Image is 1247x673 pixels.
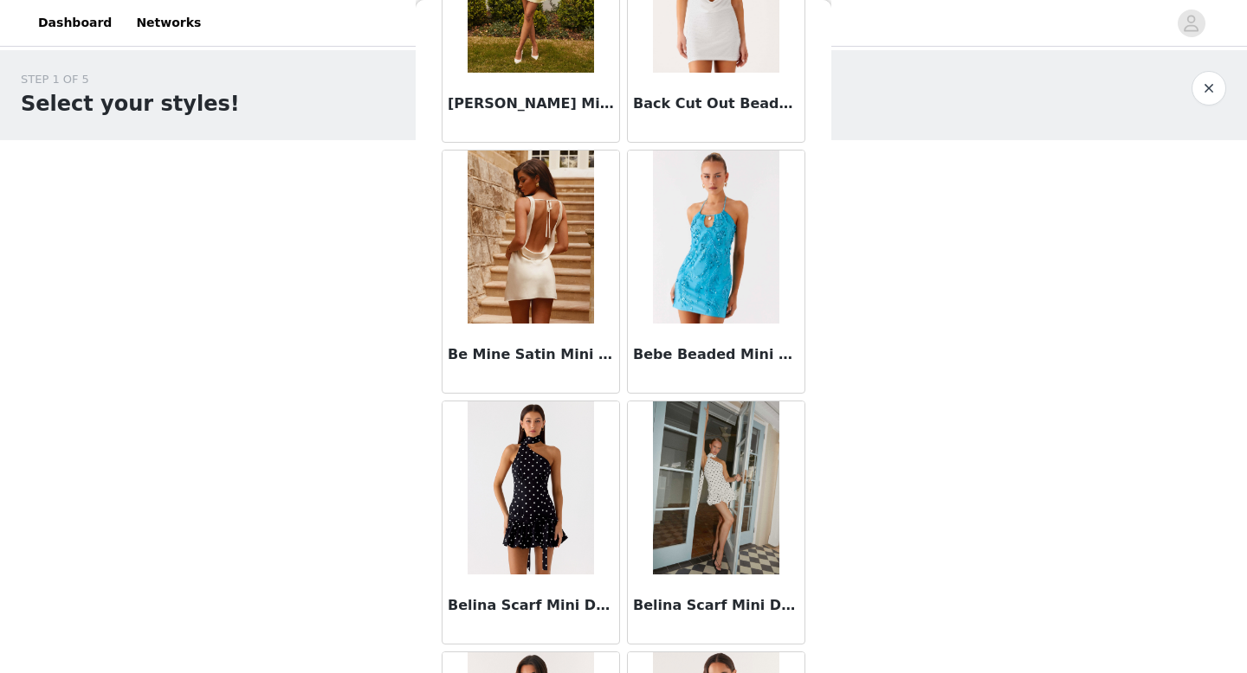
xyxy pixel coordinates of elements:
[28,3,122,42] a: Dashboard
[653,401,779,574] img: Belina Scarf Mini Dress - White Polkadot
[126,3,211,42] a: Networks
[448,595,614,616] h3: Belina Scarf Mini Dress - Black Polkadot
[448,344,614,365] h3: Be Mine Satin Mini Dress - Ivory
[633,595,799,616] h3: Belina Scarf Mini Dress - White Polkadot
[448,93,614,114] h3: [PERSON_NAME] Mini Dress - Yellow
[468,151,593,324] img: Be Mine Satin Mini Dress - Ivory
[468,401,593,574] img: Belina Scarf Mini Dress - Black Polkadot
[21,88,240,119] h1: Select your styles!
[653,151,779,324] img: Bebe Beaded Mini Dress - Royal Blue
[1183,10,1199,37] div: avatar
[633,344,799,365] h3: Bebe Beaded Mini Dress - Royal Blue
[633,93,799,114] h3: Back Cut Out Beaded Sequins Mini Dress - Ivory
[21,71,240,88] div: STEP 1 OF 5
